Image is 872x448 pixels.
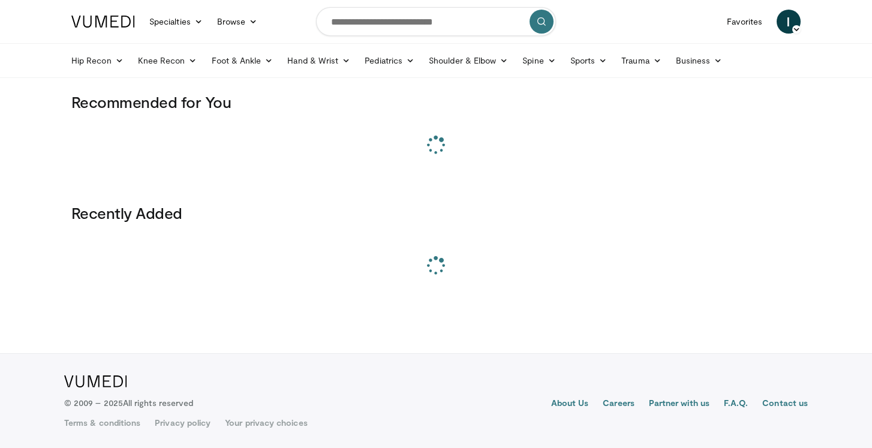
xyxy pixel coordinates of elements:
[71,16,135,28] img: VuMedi Logo
[64,417,140,429] a: Terms & conditions
[515,49,563,73] a: Spine
[551,397,589,411] a: About Us
[71,92,801,112] h3: Recommended for You
[210,10,265,34] a: Browse
[131,49,205,73] a: Knee Recon
[123,398,193,408] span: All rights reserved
[316,7,556,36] input: Search topics, interventions
[614,49,669,73] a: Trauma
[64,375,127,387] img: VuMedi Logo
[205,49,281,73] a: Foot & Ankle
[64,397,193,409] p: © 2009 – 2025
[280,49,357,73] a: Hand & Wrist
[724,397,748,411] a: F.A.Q.
[563,49,615,73] a: Sports
[777,10,801,34] a: I
[64,49,131,73] a: Hip Recon
[155,417,211,429] a: Privacy policy
[142,10,210,34] a: Specialties
[71,203,801,223] h3: Recently Added
[225,417,307,429] a: Your privacy choices
[762,397,808,411] a: Contact us
[422,49,515,73] a: Shoulder & Elbow
[649,397,709,411] a: Partner with us
[720,10,769,34] a: Favorites
[669,49,730,73] a: Business
[603,397,635,411] a: Careers
[357,49,422,73] a: Pediatrics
